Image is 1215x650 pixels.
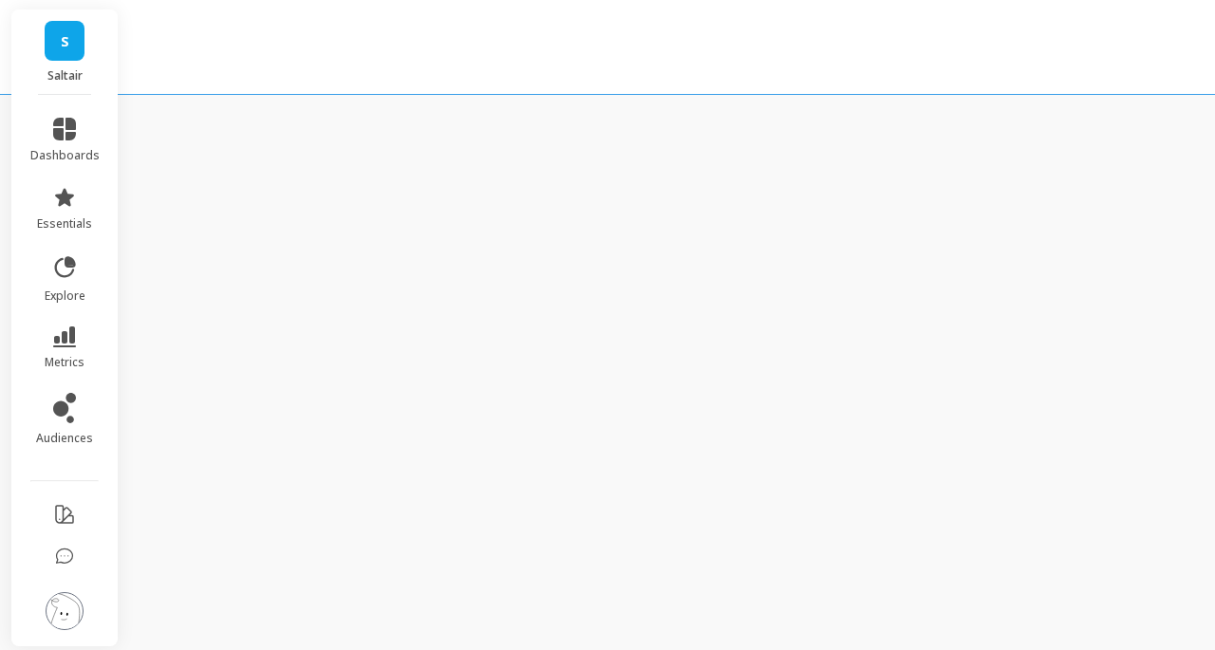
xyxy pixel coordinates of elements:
span: dashboards [30,148,100,163]
span: essentials [37,216,92,232]
span: explore [45,288,85,304]
img: profile picture [46,592,84,630]
span: audiences [36,431,93,446]
span: S [61,30,69,52]
span: metrics [45,355,84,370]
p: Saltair [30,68,100,84]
